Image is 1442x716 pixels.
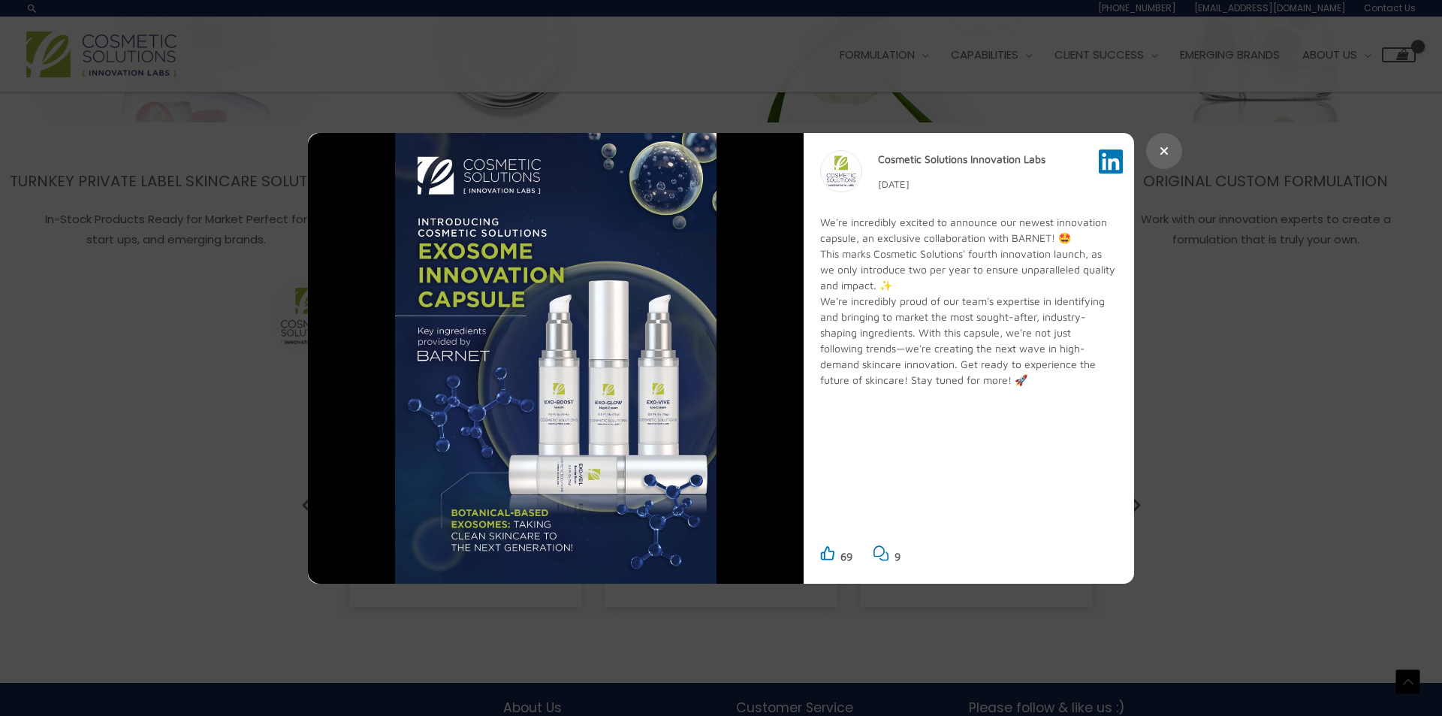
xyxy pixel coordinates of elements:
p: [DATE] [878,175,1045,193]
img: sk-popup-media [308,133,804,584]
div: We're incredibly excited to announce our newest innovation capsule, an exclusive collaboration wi... [820,214,1118,535]
a: View post on LinkedIn [1099,163,1123,176]
p: Cosmetic Solutions Innovation Labs [878,150,1045,169]
img: sk-profile-picture [821,151,861,192]
p: 9 [894,546,900,566]
p: 69 [840,546,852,566]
